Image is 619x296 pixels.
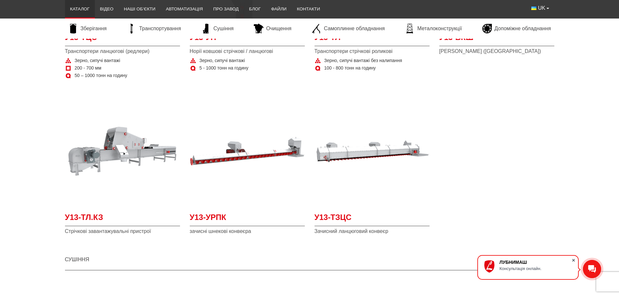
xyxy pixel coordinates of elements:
[417,25,462,32] span: Металоконструкції
[81,25,107,32] span: Зберігання
[190,32,305,46] a: У13-УН
[324,58,402,64] span: Зерно, сипучі вантажі без налипання
[315,212,430,226] a: У13-ТЗЦС
[315,48,430,55] span: Транспортери стрічкові роликові
[439,48,554,55] span: [PERSON_NAME] ([GEOGRAPHIC_DATA])
[65,212,180,226] a: У13-ТЛ.КЗ
[324,25,385,32] span: Самоплинне обладнання
[495,25,551,32] span: Допоміжне обладнання
[251,24,295,33] a: Очищення
[75,72,127,79] span: 50 – 1000 тонн на годину
[499,266,572,271] div: Консультація онлайн.
[538,5,545,12] span: UK
[292,2,325,16] a: Контакти
[190,212,305,226] a: У13-УРПК
[315,228,430,235] span: Зачисний ланцюговий конвеєр
[266,2,292,16] a: Файли
[161,2,208,16] a: Автоматизація
[75,58,120,64] span: Зерно, сипучі вантажі
[200,58,245,64] span: Зерно, сипучі вантажі
[531,6,536,10] img: Українська
[439,32,554,46] a: У13-БКШ
[244,2,266,16] a: Блог
[190,48,305,55] span: Норії ковшові стрічкові / ланцюгові
[315,32,430,46] a: У13-ТЛ
[402,24,465,33] a: Металоконструкції
[65,24,110,33] a: Зберігання
[266,25,291,32] span: Очищення
[198,24,237,33] a: Сушіння
[119,2,161,16] a: Наші об’єкти
[65,32,180,46] a: У13-ТЦС
[315,94,430,209] a: Детальніше У13-ТЗЦС
[526,2,554,14] button: UK
[208,2,244,16] a: Про завод
[65,2,95,16] a: Каталог
[65,94,180,209] a: Детальніше У13-ТЛ.КЗ
[190,228,305,235] span: зачисні шнекові конвеєра
[65,228,180,235] span: Стрічкові завантажувальні пристрої
[75,65,101,71] span: 200 - 700 мм
[139,25,181,32] span: Транспортування
[65,257,89,262] a: Сушіння
[200,65,249,71] span: 5 - 1000 тонн на годину
[479,24,554,33] a: Допоміжне обладнання
[308,24,388,33] a: Самоплинне обладнання
[190,94,305,209] a: Детальніше У13-УРПК
[499,260,572,265] div: ЛУБНИМАШ
[123,24,184,33] a: Транспортування
[213,25,234,32] span: Сушіння
[324,65,376,71] span: 100 - 800 тонн на годину
[95,2,119,16] a: Відео
[65,48,180,55] span: Транспортери ланцюгові (редлери)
